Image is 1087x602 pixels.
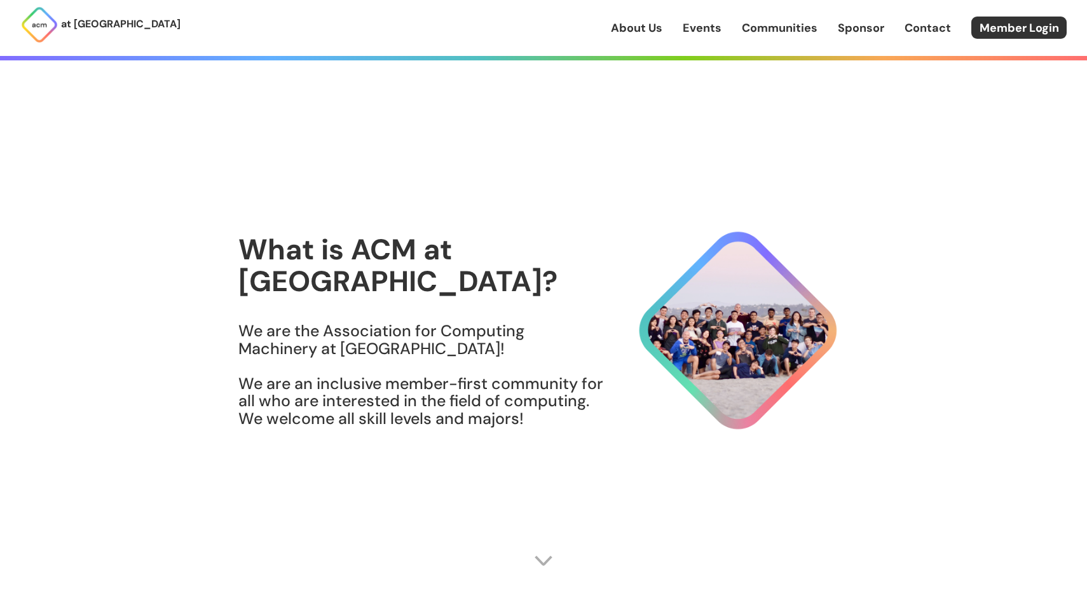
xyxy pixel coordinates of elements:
[838,20,884,36] a: Sponsor
[905,20,951,36] a: Contact
[611,20,662,36] a: About Us
[238,234,605,297] h1: What is ACM at [GEOGRAPHIC_DATA]?
[605,220,849,441] img: About Hero Image
[534,551,553,570] img: Scroll Arrow
[971,17,1067,39] a: Member Login
[20,6,181,44] a: at [GEOGRAPHIC_DATA]
[742,20,817,36] a: Communities
[61,16,181,32] p: at [GEOGRAPHIC_DATA]
[20,6,58,44] img: ACM Logo
[238,322,605,427] h3: We are the Association for Computing Machinery at [GEOGRAPHIC_DATA]! We are an inclusive member-f...
[683,20,721,36] a: Events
